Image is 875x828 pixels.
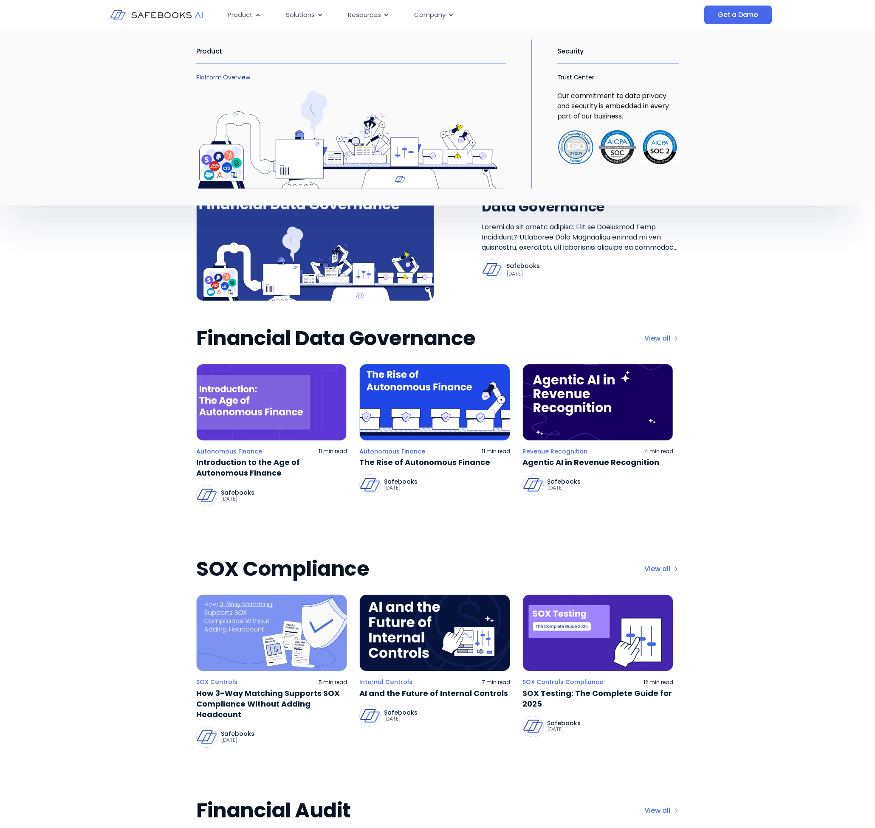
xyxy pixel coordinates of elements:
img: Safebooks [482,260,502,279]
a: Internal Controls [359,678,412,686]
p: [DATE] [384,484,418,491]
a: View all [644,564,679,574]
p: [DATE] [221,496,254,502]
img: Safebooks [523,475,543,495]
img: a blue background with white text that says,'the logo for the agency ' [522,364,673,441]
img: Safebooks [360,706,380,726]
p: [DATE] [384,715,418,722]
a: SOX Testing: The Complete Guide for 2025 [522,688,673,709]
p: 5 min read [319,679,347,686]
h2: Product [196,39,506,63]
p: [DATE] [221,737,254,744]
p: 4 min read [645,448,673,455]
span: Get a Demo [718,11,758,19]
nav: Menu [221,7,619,23]
a: SOX Controls Compliance [522,678,603,686]
a: Autonomous Finance [196,448,262,455]
img: a purple background with the words the age of autonoous finance [196,364,347,441]
img: a pair of masks with the words how 3 - way matching supports sox to [196,594,347,671]
p: Safebooks [384,710,418,715]
p: 7 min read [482,679,510,686]
a: Platform Overview [196,73,250,82]
a: The Rise of Autonomous Finance [359,457,510,468]
img: Safebooks [197,727,217,747]
a: Autonomous Finance [359,448,425,455]
a: Revenue Recognition [522,448,587,455]
p: [DATE] [547,484,581,491]
img: an image of a computer screen with the words,'an overview to financial data [196,167,434,301]
a: View all [644,333,679,344]
p: [DATE] [547,726,581,733]
img: the rise of autonomus finance [359,364,510,441]
a: Agentic AI in Revenue Recognition [522,457,673,468]
p: Safebooks [547,479,581,484]
a: How 3-Way Matching Supports SOX Compliance Without Adding Headcount [196,688,347,720]
span: Solutions [286,10,315,20]
a: Get a Demo [704,6,772,24]
p: Safebooks [506,262,540,270]
p: 11 min read [319,448,347,455]
p: Safebooks [221,731,254,737]
p: Safebooks [384,479,418,484]
div: Menu Toggle [221,7,619,23]
img: a hand holding a piece of paper with the words,'a and the future [359,594,510,671]
span: Company [414,10,446,20]
img: a hand touching a sheet of paper with the words sox testing on it [522,594,673,671]
a: Loremi do sit ametc adipisc: Elit se Doeiusmod Temp Incididunt? Utlaboree Dolo Magnaaliqu enimad ... [482,222,679,253]
p: Safebooks [221,490,254,496]
h2: SOX Compliance [196,557,369,581]
a: Introduction to the Age of Autonomous Finance [196,457,347,478]
p: Safebooks [547,720,581,726]
a: SOX Controls [196,678,237,686]
span: Resources [348,10,381,20]
a: View all [644,805,679,816]
span: Product [228,10,253,20]
a: Trust Center [557,73,594,82]
p: Our commitment to data privacy and security is embedded in every part of our business. [557,91,679,121]
h2: Financial Data Governance [196,327,476,350]
img: Safebooks [197,485,217,506]
a: AI and the Future of Internal Controls [359,688,510,698]
img: Safebooks [360,475,380,495]
h2: Financial Audit [196,799,351,822]
img: Safebooks [523,716,543,737]
p: 11 min read [482,448,510,455]
p: 12 min read [644,679,673,686]
p: [DATE] [506,270,540,277]
h2: Security [557,39,679,63]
